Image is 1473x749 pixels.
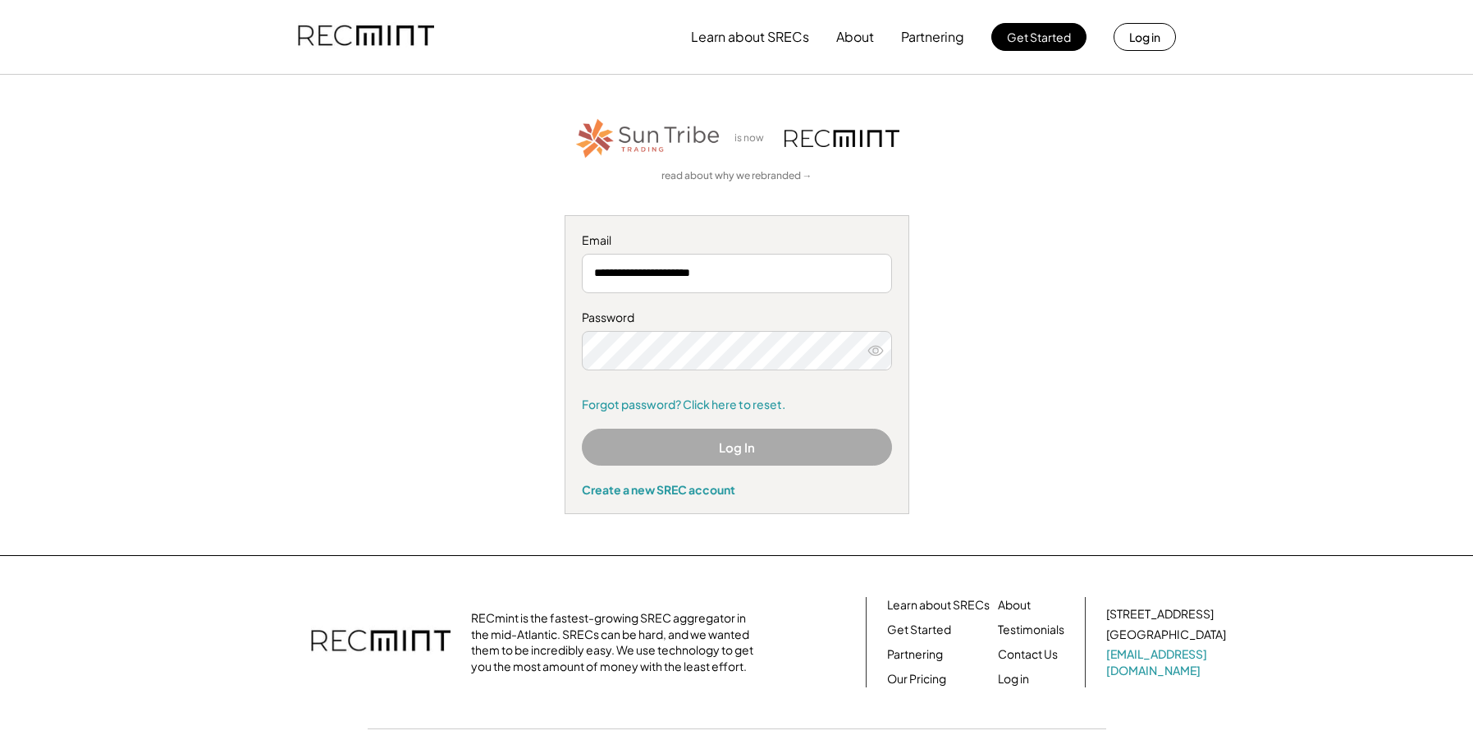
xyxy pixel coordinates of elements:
img: recmint-logotype%403x.png [311,613,451,671]
img: STT_Horizontal_Logo%2B-%2BColor.png [574,116,722,161]
a: Partnering [887,646,943,663]
div: Password [582,310,892,326]
a: Testimonials [998,622,1064,638]
div: [STREET_ADDRESS] [1106,606,1214,623]
a: Contact Us [998,646,1058,663]
a: Our Pricing [887,671,946,687]
a: Log in [998,671,1029,687]
a: About [998,597,1031,613]
div: [GEOGRAPHIC_DATA] [1106,627,1226,643]
img: recmint-logotype%403x.png [298,9,434,65]
button: Learn about SRECs [691,21,809,53]
a: read about why we rebranded → [661,169,812,183]
button: Get Started [991,23,1086,51]
button: Log in [1114,23,1176,51]
a: Forgot password? Click here to reset. [582,397,892,413]
div: Email [582,232,892,249]
img: recmint-logotype%403x.png [785,130,899,147]
a: Get Started [887,622,951,638]
a: Learn about SRECs [887,597,990,613]
a: [EMAIL_ADDRESS][DOMAIN_NAME] [1106,646,1229,678]
button: Log In [582,429,892,466]
div: RECmint is the fastest-growing SREC aggregator in the mid-Atlantic. SRECs can be hard, and we wan... [471,610,762,674]
div: is now [730,131,776,145]
button: Partnering [901,21,964,53]
button: About [836,21,874,53]
div: Create a new SREC account [582,482,892,497]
